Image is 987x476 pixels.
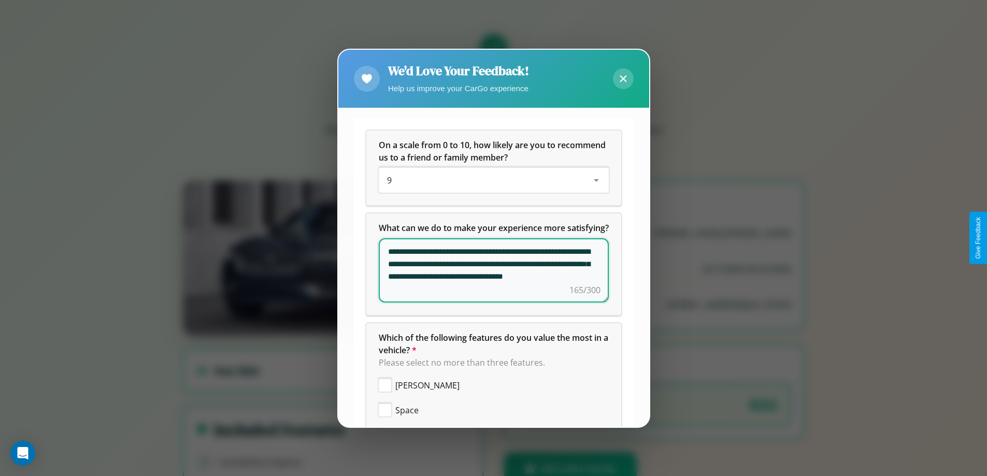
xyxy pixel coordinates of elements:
div: On a scale from 0 to 10, how likely are you to recommend us to a friend or family member? [379,168,609,193]
span: Please select no more than three features. [379,357,545,368]
h2: We'd Love Your Feedback! [388,62,529,79]
span: Which of the following features do you value the most in a vehicle? [379,332,610,356]
div: 165/300 [569,284,600,296]
span: On a scale from 0 to 10, how likely are you to recommend us to a friend or family member? [379,139,608,163]
h5: On a scale from 0 to 10, how likely are you to recommend us to a friend or family member? [379,139,609,164]
span: 9 [387,175,392,186]
div: Open Intercom Messenger [10,441,35,466]
span: [PERSON_NAME] [395,379,460,392]
div: On a scale from 0 to 10, how likely are you to recommend us to a friend or family member? [366,131,621,205]
span: What can we do to make your experience more satisfying? [379,222,609,234]
div: Give Feedback [975,217,982,259]
span: Space [395,404,419,416]
p: Help us improve your CarGo experience [388,81,529,95]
